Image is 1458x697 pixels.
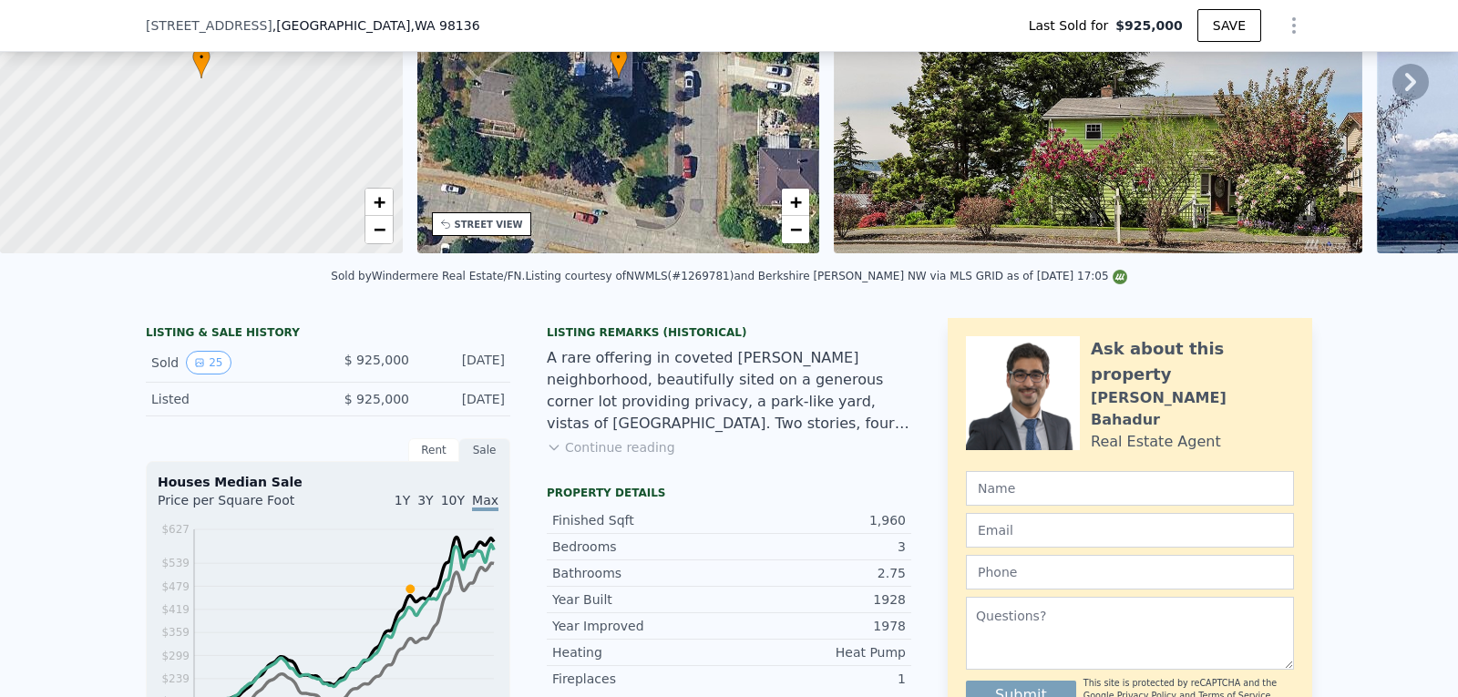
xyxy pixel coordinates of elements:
[729,538,906,556] div: 3
[790,190,802,213] span: +
[782,216,809,243] a: Zoom out
[161,672,190,685] tspan: $239
[547,438,675,456] button: Continue reading
[1091,336,1294,387] div: Ask about this property
[610,49,628,66] span: •
[410,18,479,33] span: , WA 98136
[1115,16,1183,35] span: $925,000
[966,471,1294,506] input: Name
[186,351,231,374] button: View historical data
[1029,16,1116,35] span: Last Sold for
[441,493,465,507] span: 10Y
[161,523,190,536] tspan: $627
[966,555,1294,589] input: Phone
[373,218,385,241] span: −
[344,353,409,367] span: $ 925,000
[459,438,510,462] div: Sale
[610,46,628,78] div: •
[782,189,809,216] a: Zoom in
[408,438,459,462] div: Rent
[552,511,729,529] div: Finished Sqft
[552,643,729,661] div: Heating
[729,564,906,582] div: 2.75
[547,347,911,435] div: A rare offering in coveted [PERSON_NAME] neighborhood, beautifully sited on a generous corner lot...
[161,603,190,616] tspan: $419
[547,325,911,340] div: Listing Remarks (Historical)
[729,643,906,661] div: Heat Pump
[552,617,729,635] div: Year Improved
[192,46,210,78] div: •
[1091,431,1221,453] div: Real Estate Agent
[1113,270,1127,284] img: NWMLS Logo
[472,493,498,511] span: Max
[552,538,729,556] div: Bedrooms
[373,190,385,213] span: +
[365,189,393,216] a: Zoom in
[151,351,313,374] div: Sold
[790,218,802,241] span: −
[547,486,911,500] div: Property details
[272,16,480,35] span: , [GEOGRAPHIC_DATA]
[1197,9,1261,42] button: SAVE
[1276,7,1312,44] button: Show Options
[729,590,906,609] div: 1928
[146,16,272,35] span: [STREET_ADDRESS]
[146,325,510,343] div: LISTING & SALE HISTORY
[192,49,210,66] span: •
[161,626,190,639] tspan: $359
[417,493,433,507] span: 3Y
[424,351,505,374] div: [DATE]
[552,590,729,609] div: Year Built
[331,270,525,282] div: Sold by Windermere Real Estate/FN .
[455,218,523,231] div: STREET VIEW
[365,216,393,243] a: Zoom out
[729,511,906,529] div: 1,960
[966,513,1294,548] input: Email
[161,580,190,593] tspan: $479
[424,390,505,408] div: [DATE]
[729,617,906,635] div: 1978
[1091,387,1294,431] div: [PERSON_NAME] Bahadur
[158,491,328,520] div: Price per Square Foot
[161,650,190,662] tspan: $299
[525,270,1126,282] div: Listing courtesy of NWMLS (#1269781) and Berkshire [PERSON_NAME] NW via MLS GRID as of [DATE] 17:05
[151,390,313,408] div: Listed
[552,670,729,688] div: Fireplaces
[552,564,729,582] div: Bathrooms
[395,493,410,507] span: 1Y
[729,670,906,688] div: 1
[161,557,190,569] tspan: $539
[344,392,409,406] span: $ 925,000
[158,473,498,491] div: Houses Median Sale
